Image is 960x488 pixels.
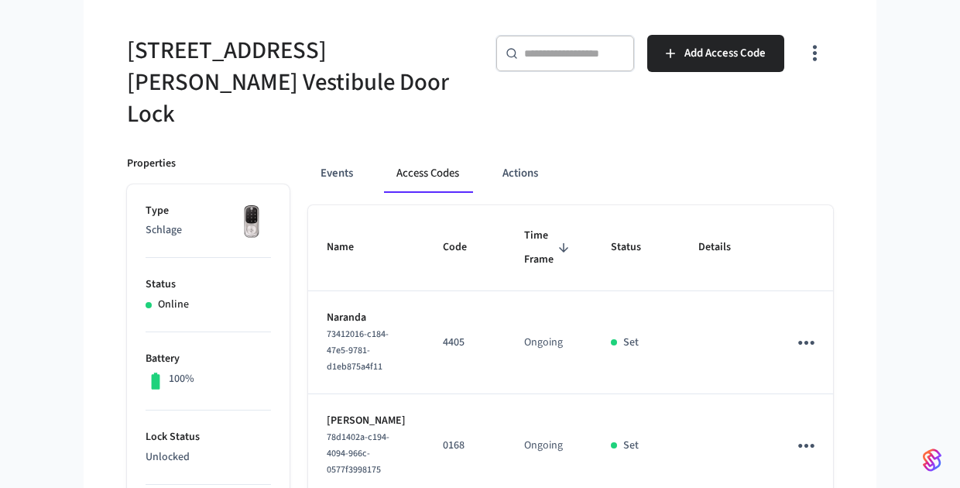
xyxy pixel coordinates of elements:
p: Type [146,203,271,219]
p: Schlage [146,222,271,239]
p: Battery [146,351,271,367]
span: 78d1402a-c194-4094-966c-0577f3998175 [327,431,389,476]
p: Naranda [327,310,406,326]
button: Add Access Code [647,35,784,72]
span: Add Access Code [684,43,766,64]
span: Name [327,235,374,259]
p: Set [623,438,639,454]
img: Yale Assure Touchscreen Wifi Smart Lock, Satin Nickel, Front [232,203,271,242]
button: Events [308,156,365,193]
td: Ongoing [506,291,592,394]
h5: [STREET_ADDRESS][PERSON_NAME] Vestibule Door Lock [127,35,471,130]
p: 4405 [443,335,487,351]
p: Properties [127,156,176,172]
p: [PERSON_NAME] [327,413,406,429]
p: Online [158,297,189,313]
button: Actions [490,156,550,193]
p: Status [146,277,271,293]
p: 100% [169,371,194,387]
p: Set [623,335,639,351]
p: Lock Status [146,429,271,445]
p: Unlocked [146,449,271,466]
span: Time Frame [524,224,574,273]
img: SeamLogoGradient.69752ec5.svg [923,448,941,473]
button: Access Codes [384,156,471,193]
span: Code [443,235,487,259]
span: Status [611,235,661,259]
span: Details [698,235,751,259]
span: 73412016-c184-47e5-9781-d1eb875a4f11 [327,328,389,373]
p: 0168 [443,438,487,454]
div: ant example [308,156,833,193]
